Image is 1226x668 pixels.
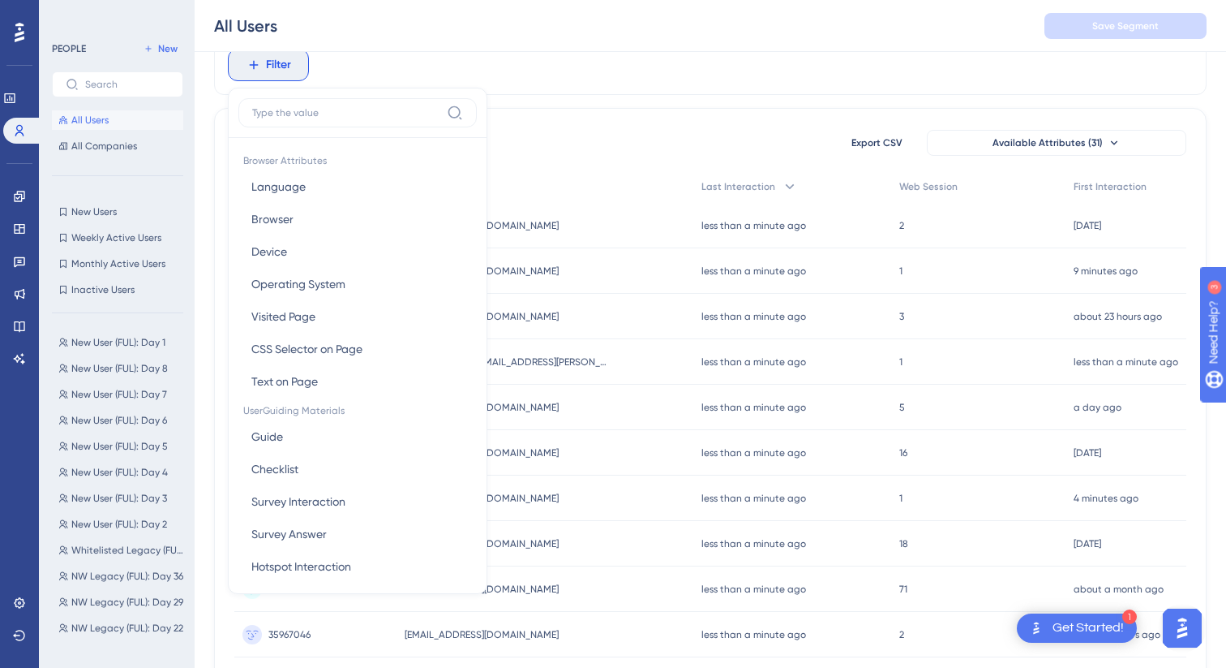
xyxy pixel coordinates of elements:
time: less than a minute ago [701,538,806,549]
input: Type the value [252,106,440,119]
span: Browser Attributes [238,148,477,170]
time: less than a minute ago [701,265,806,277]
span: New User (FUL): Day 4 [71,466,168,479]
button: Save Segment [1044,13,1207,39]
button: New User (FUL): Day 1 [52,333,193,352]
button: New Users [52,202,183,222]
span: NW Legacy (FUL): Day 29 [71,596,183,609]
button: Filter [228,49,309,81]
button: All Users [52,110,183,130]
time: less than a minute ago [701,220,806,231]
span: Language [251,177,306,196]
span: First Interaction [1074,180,1147,193]
span: Web Session [899,180,958,193]
button: New User (FUL): Day 3 [52,489,193,508]
time: [DATE] [1074,447,1101,459]
span: 1 [899,492,902,505]
button: Export CSV [836,130,917,156]
button: Browser [238,203,477,235]
button: Checklist [238,453,477,485]
span: Last Interaction [701,180,775,193]
span: Device [251,242,287,261]
span: Operating System [251,274,345,294]
span: Save Segment [1092,19,1159,32]
div: All Users [214,15,277,37]
span: Survey Interaction [251,492,345,511]
span: Text on Page [251,372,318,391]
div: Open Get Started! checklist, remaining modules: 1 [1017,614,1137,643]
time: less than a minute ago [701,447,806,459]
time: a day ago [1074,402,1121,413]
button: New User (FUL): Day 6 [52,411,193,430]
span: 35967046 [268,628,311,641]
span: Weekly Active Users [71,231,161,244]
span: [PERSON_NAME][EMAIL_ADDRESS][PERSON_NAME][DOMAIN_NAME] [405,356,607,368]
time: [DATE] [1074,220,1101,231]
button: Hotspot Interaction [238,550,477,583]
time: about a month ago [1074,584,1164,595]
button: Survey Interaction [238,485,477,518]
time: less than a minute ago [701,402,806,413]
span: 1 [899,356,902,368]
span: Survey Answer [251,524,327,544]
span: Export CSV [851,136,902,149]
button: New User (FUL): Day 8 [52,359,193,378]
span: New User (FUL): Day 5 [71,440,168,453]
time: 9 minutes ago [1074,265,1138,277]
button: Visited Page [238,300,477,333]
span: NW Legacy (FUL): Day 36 [71,570,183,583]
button: Weekly Active Users [52,228,183,248]
div: 3 [113,8,118,21]
span: Whitelisted Legacy (FUL): Day 2 [71,544,186,557]
button: NW Legacy (FUL): Day 29 [52,593,193,612]
span: Inactive Users [71,283,135,296]
button: Operating System [238,268,477,300]
button: Text on Page [238,365,477,398]
span: Guide [251,427,283,446]
button: Inactive Users [52,280,183,300]
button: Device [238,235,477,268]
span: NW Legacy (FUL): Day 22 [71,622,183,635]
span: New [158,42,178,55]
span: [EMAIL_ADDRESS][DOMAIN_NAME] [405,628,559,641]
time: less than a minute ago [701,356,806,368]
span: Browser [251,209,294,229]
span: New User (FUL): Day 8 [71,362,168,375]
div: 1 [1122,610,1137,624]
span: 5 [899,401,905,414]
button: Survey Answer [238,518,477,550]
button: Guide [238,420,477,453]
time: less than a minute ago [701,311,806,322]
span: New User (FUL): Day 3 [71,492,167,505]
span: Need Help? [38,4,101,24]
span: UserGuiding Materials [238,398,477,420]
span: 2 [899,628,904,641]
div: Get Started! [1052,619,1124,637]
button: New [138,39,183,58]
div: PEOPLE [52,42,86,55]
span: New User (FUL): Day 1 [71,336,165,349]
time: less than a minute ago [701,584,806,595]
button: NW Legacy (FUL): Day 22 [52,618,193,638]
button: Available Attributes (31) [927,130,1186,156]
input: Search [85,79,169,90]
span: 71 [899,583,907,596]
button: New User (FUL): Day 2 [52,515,193,534]
span: New User (FUL): Day 2 [71,518,167,531]
time: less than a minute ago [701,629,806,640]
span: 16 [899,446,907,459]
button: Whitelisted Legacy (FUL): Day 2 [52,541,193,560]
button: NW Legacy (FUL): Day 36 [52,567,193,586]
span: New Users [71,205,117,218]
span: All Companies [71,140,137,153]
span: New User (FUL): Day 7 [71,388,167,401]
span: 2 [899,219,904,232]
button: Monthly Active Users [52,254,183,274]
time: less than a minute ago [1074,356,1178,368]
button: All Companies [52,136,183,156]
img: launcher-image-alternative-text [1027,618,1046,638]
iframe: UserGuiding AI Assistant Launcher [1158,604,1207,653]
button: New User (FUL): Day 4 [52,463,193,482]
